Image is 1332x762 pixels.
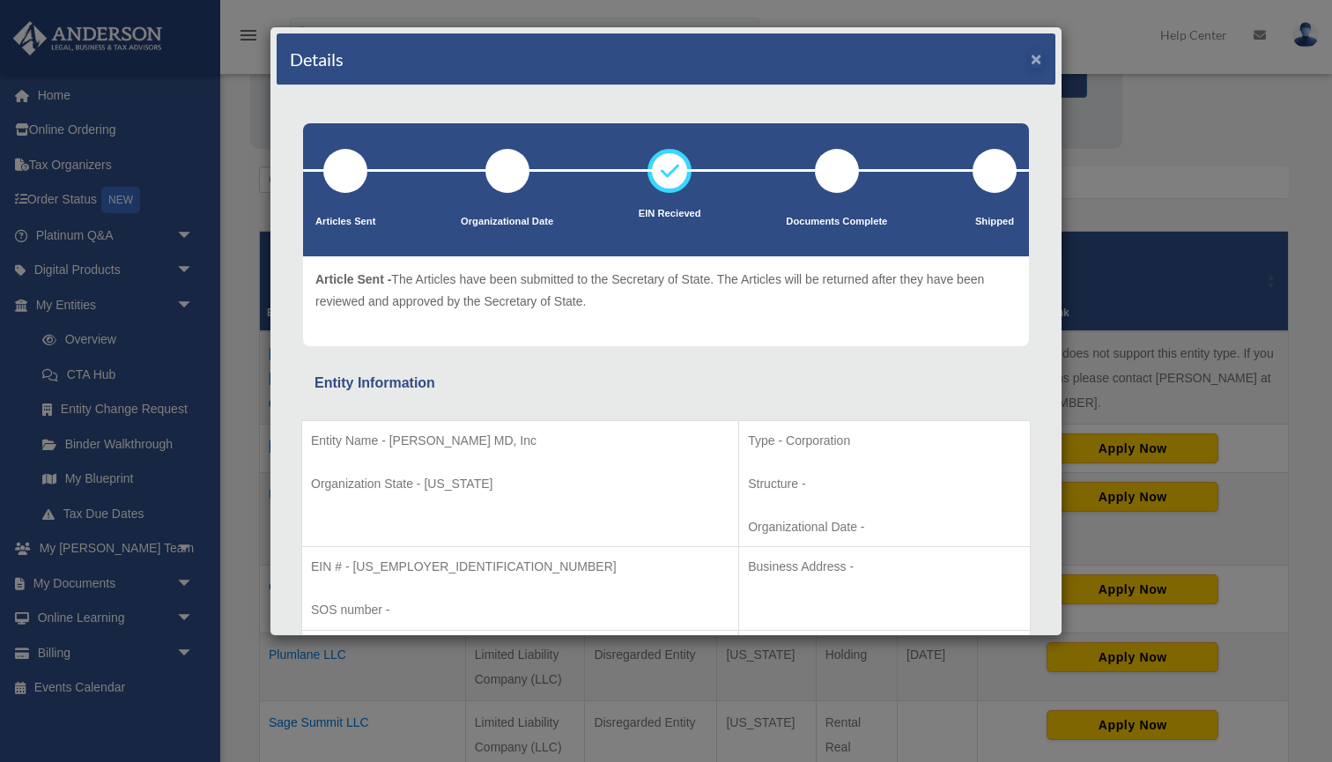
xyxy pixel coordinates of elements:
p: Structure - [748,473,1021,495]
p: Shipped [973,213,1017,231]
h4: Details [290,47,344,71]
button: × [1031,49,1042,68]
p: SOS number - [311,599,729,621]
p: Entity Name - [PERSON_NAME] MD, Inc [311,430,729,452]
p: Organizational Date [461,213,553,231]
p: Organization State - [US_STATE] [311,473,729,495]
p: EIN Recieved [639,205,701,223]
p: Articles Sent [315,213,375,231]
p: EIN # - [US_EMPLOYER_IDENTIFICATION_NUMBER] [311,556,729,578]
p: Organizational Date - [748,516,1021,538]
p: The Articles have been submitted to the Secretary of State. The Articles will be returned after t... [315,269,1017,312]
p: Documents Complete [786,213,887,231]
p: Type - Corporation [748,430,1021,452]
span: Article Sent - [315,272,391,286]
div: Entity Information [314,371,1017,396]
p: Business Address - [748,556,1021,578]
